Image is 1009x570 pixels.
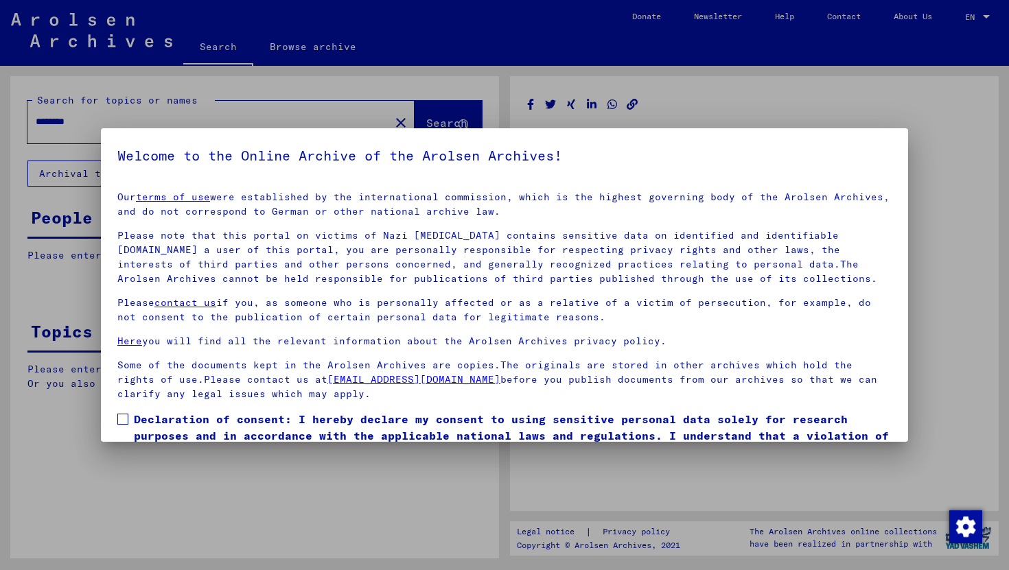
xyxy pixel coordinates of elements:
[327,373,500,385] a: [EMAIL_ADDRESS][DOMAIN_NAME]
[154,296,216,309] a: contact us
[117,190,892,219] p: Our were established by the international commission, which is the highest governing body of the ...
[117,296,892,324] p: Please if you, as someone who is personally affected or as a relative of a victim of persecution,...
[134,411,892,460] span: Declaration of consent: I hereby declare my consent to using sensitive personal data solely for r...
[117,358,892,401] p: Some of the documents kept in the Arolsen Archives are copies.The originals are stored in other a...
[949,510,982,543] img: Change consent
[136,191,210,203] a: terms of use
[117,228,892,286] p: Please note that this portal on victims of Nazi [MEDICAL_DATA] contains sensitive data on identif...
[117,145,892,167] h5: Welcome to the Online Archive of the Arolsen Archives!
[117,335,142,347] a: Here
[117,334,892,348] p: you will find all the relevant information about the Arolsen Archives privacy policy.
